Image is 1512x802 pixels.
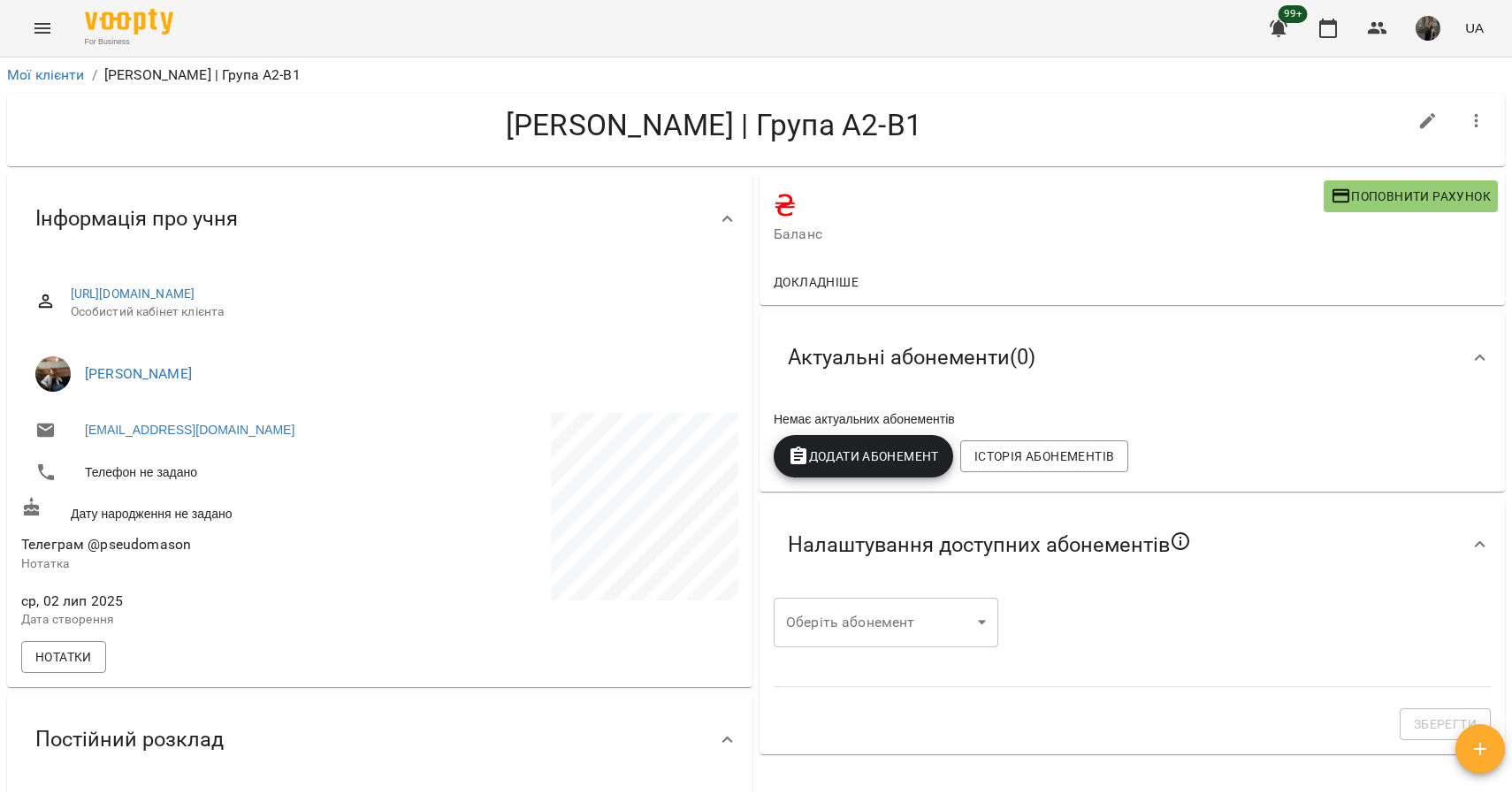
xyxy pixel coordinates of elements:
[788,531,1191,559] span: Налаштування доступних абонементів
[788,446,939,467] span: Додати Абонемент
[21,641,106,673] button: Нотатки
[71,303,724,321] span: Особистий кабінет клієнта
[21,591,377,612] span: ср, 02 лип 2025
[35,205,238,233] span: Інформація про учня
[1170,531,1191,552] svg: Якщо не обрано жодного, клієнт зможе побачити всі публічні абонементи
[85,365,192,382] a: [PERSON_NAME]
[85,421,294,439] a: [EMAIL_ADDRESS][DOMAIN_NAME]
[35,646,92,668] span: Нотатки
[770,407,1494,432] div: Немає актуальних абонементів
[7,694,752,785] div: Постійний розклад
[21,555,377,573] p: Нотатка
[71,286,195,301] a: [URL][DOMAIN_NAME]
[1279,5,1308,23] span: 99+
[21,107,1407,143] h4: [PERSON_NAME] | Група А2-В1
[774,598,998,647] div: ​
[18,493,380,526] div: Дату народження не задано
[960,440,1128,472] button: Історія абонементів
[21,454,377,490] li: Телефон не задано
[21,611,377,629] p: Дата створення
[85,9,173,34] img: Voopty Logo
[974,446,1114,467] span: Історія абонементів
[760,312,1505,403] div: Актуальні абонементи(0)
[21,536,191,553] span: Телеграм @pseudomason
[1458,11,1491,44] button: UA
[774,435,953,477] button: Додати Абонемент
[21,7,64,50] button: Menu
[7,66,85,83] a: Мої клієнти
[767,266,866,298] button: Докладніше
[1331,186,1491,207] span: Поповнити рахунок
[788,344,1035,371] span: Актуальні абонементи ( 0 )
[1416,16,1440,41] img: 331913643cd58b990721623a0d187df0.png
[7,65,1505,86] nav: breadcrumb
[85,36,173,48] span: For Business
[104,65,301,86] p: [PERSON_NAME] | Група А2-В1
[35,356,71,392] img: Малиновська Анна
[7,173,752,264] div: Інформація про учня
[35,726,224,753] span: Постійний розклад
[1465,19,1484,37] span: UA
[774,187,1324,224] h4: ₴
[92,65,97,86] li: /
[760,499,1505,591] div: Налаштування доступних абонементів
[1324,180,1498,212] button: Поповнити рахунок
[774,271,859,293] span: Докладніше
[774,224,1324,245] span: Баланс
